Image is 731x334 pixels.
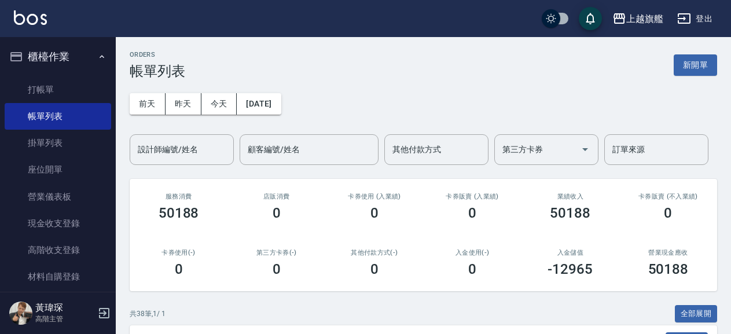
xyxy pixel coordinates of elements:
div: 上越旗艦 [626,12,663,26]
p: 共 38 筆, 1 / 1 [130,309,166,319]
a: 高階收支登錄 [5,237,111,263]
h3: 0 [468,205,476,221]
h2: 卡券販賣 (入業績) [437,193,507,200]
a: 每日結帳 [5,291,111,317]
h3: 0 [370,261,379,277]
h2: 卡券使用(-) [144,249,214,256]
h2: 營業現金應收 [633,249,703,256]
button: 登出 [673,8,717,30]
a: 帳單列表 [5,103,111,130]
h3: 帳單列表 [130,63,185,79]
button: 前天 [130,93,166,115]
h5: 黃瑋琛 [35,302,94,314]
h2: 入金使用(-) [437,249,507,256]
img: Logo [14,10,47,25]
a: 材料自購登錄 [5,263,111,290]
img: Person [9,302,32,325]
button: 上越旗艦 [608,7,668,31]
a: 現金收支登錄 [5,210,111,237]
a: 掛單列表 [5,130,111,156]
p: 高階主管 [35,314,94,324]
h3: 0 [175,261,183,277]
h3: 0 [468,261,476,277]
h3: 服務消費 [144,193,214,200]
h3: 0 [273,205,281,221]
button: Open [576,140,594,159]
h3: 0 [370,205,379,221]
button: save [579,7,602,30]
h2: 卡券使用 (入業績) [339,193,409,200]
h2: 業績收入 [535,193,605,200]
h3: -12965 [548,261,593,277]
h2: 入金儲值 [535,249,605,256]
h2: ORDERS [130,51,185,58]
h2: 第三方卡券(-) [241,249,311,256]
h3: 0 [273,261,281,277]
h2: 卡券販賣 (不入業績) [633,193,703,200]
a: 新開單 [674,59,717,70]
button: [DATE] [237,93,281,115]
button: 櫃檯作業 [5,42,111,72]
h3: 0 [664,205,672,221]
a: 營業儀表板 [5,183,111,210]
h3: 50188 [550,205,590,221]
button: 昨天 [166,93,201,115]
a: 座位開單 [5,156,111,183]
h3: 50188 [159,205,199,221]
button: 全部展開 [675,305,718,323]
h3: 50188 [648,261,689,277]
a: 打帳單 [5,76,111,103]
button: 今天 [201,93,237,115]
h2: 店販消費 [241,193,311,200]
h2: 其他付款方式(-) [339,249,409,256]
button: 新開單 [674,54,717,76]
